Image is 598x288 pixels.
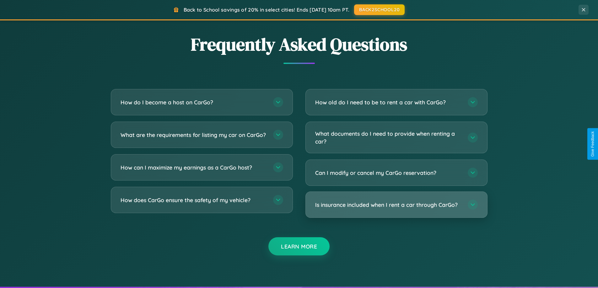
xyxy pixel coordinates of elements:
[268,237,330,255] button: Learn More
[315,130,461,145] h3: What documents do I need to provide when renting a car?
[184,7,349,13] span: Back to School savings of 20% in select cities! Ends [DATE] 10am PT.
[315,201,461,209] h3: Is insurance included when I rent a car through CarGo?
[315,98,461,106] h3: How old do I need to be to rent a car with CarGo?
[121,131,267,139] h3: What are the requirements for listing my car on CarGo?
[111,32,488,56] h2: Frequently Asked Questions
[121,196,267,204] h3: How does CarGo ensure the safety of my vehicle?
[121,164,267,171] h3: How can I maximize my earnings as a CarGo host?
[315,169,461,177] h3: Can I modify or cancel my CarGo reservation?
[354,4,405,15] button: BACK2SCHOOL20
[121,98,267,106] h3: How do I become a host on CarGo?
[590,131,595,157] div: Give Feedback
